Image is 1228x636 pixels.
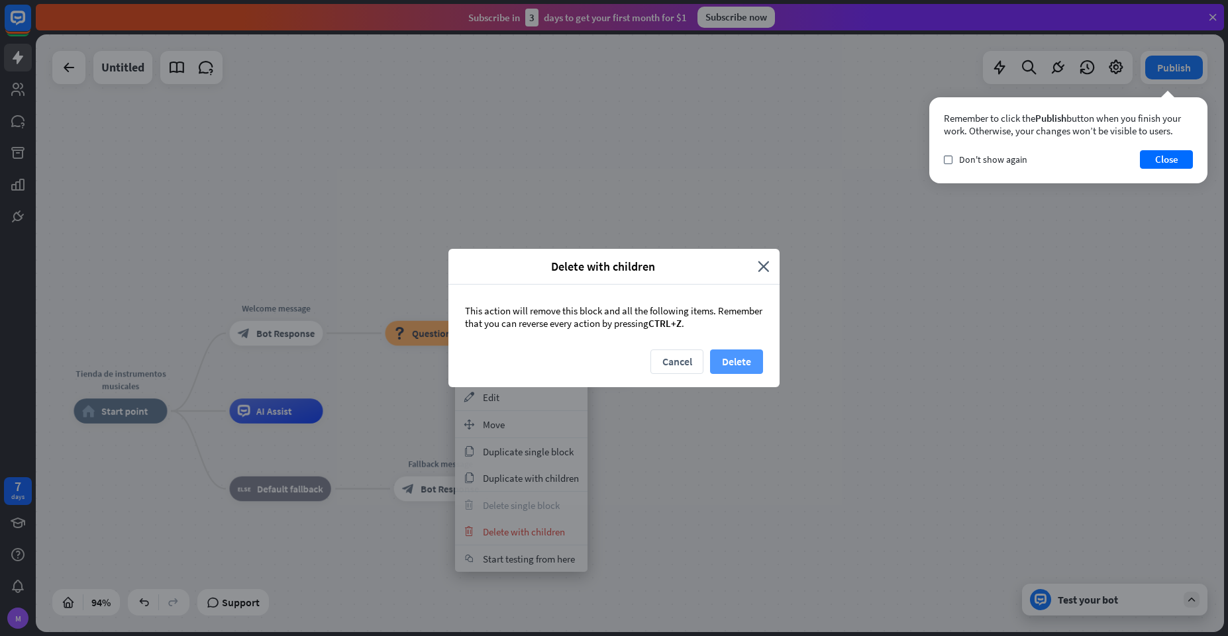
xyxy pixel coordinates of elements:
[1140,150,1193,169] button: Close
[758,259,770,274] i: close
[710,349,763,374] button: Delete
[648,317,682,330] span: CTRL+Z
[650,349,703,374] button: Cancel
[959,154,1027,165] span: Don't show again
[1035,112,1066,124] span: Publish
[458,259,748,274] span: Delete with children
[448,285,780,349] div: This action will remove this block and all the following items. Remember that you can reverse eve...
[944,112,1193,137] div: Remember to click the button when you finish your work. Otherwise, your changes won’t be visible ...
[11,5,50,45] button: Open LiveChat chat widget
